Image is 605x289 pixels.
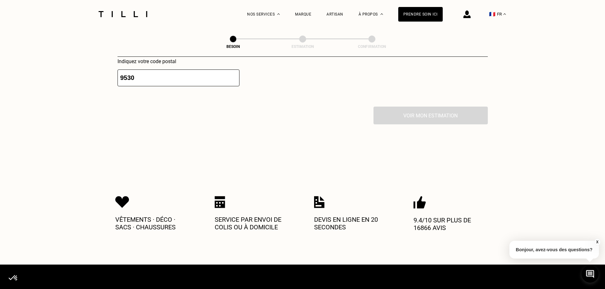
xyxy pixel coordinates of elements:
[215,216,291,231] p: Service par envoi de colis ou à domicile
[340,44,404,49] div: Confirmation
[118,58,239,64] p: Indiquez votre code postal
[594,239,600,246] button: X
[503,13,506,15] img: menu déroulant
[413,196,426,209] img: Icon
[398,7,443,22] a: Prendre soin ici
[295,12,311,16] a: Marque
[215,196,225,208] img: Icon
[380,13,383,15] img: Menu déroulant à propos
[463,10,471,18] img: icône connexion
[118,69,239,86] input: 75001 or 69008
[314,196,325,208] img: Icon
[271,44,334,49] div: Estimation
[489,11,495,17] span: 🇫🇷
[201,44,265,49] div: Besoin
[413,216,490,232] p: 9.4/10 sur plus de 16866 avis
[277,13,280,15] img: Menu déroulant
[326,12,343,16] a: Artisan
[115,196,129,208] img: Icon
[115,216,192,231] p: Vêtements · Déco · Sacs · Chaussures
[96,11,150,17] img: Logo du service de couturière Tilli
[314,216,390,231] p: Devis en ligne en 20 secondes
[509,241,599,259] p: Bonjour, avez-vous des questions?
